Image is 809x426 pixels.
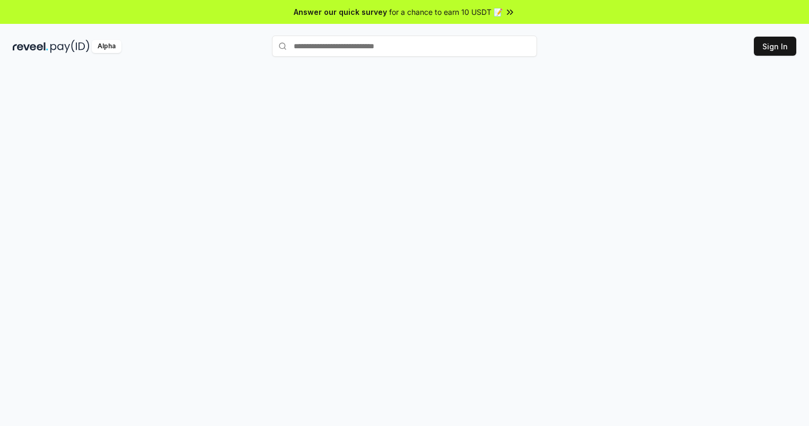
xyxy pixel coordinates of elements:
div: Alpha [92,40,121,53]
button: Sign In [754,37,796,56]
img: reveel_dark [13,40,48,53]
img: pay_id [50,40,90,53]
span: Answer our quick survey [294,6,387,18]
span: for a chance to earn 10 USDT 📝 [389,6,503,18]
